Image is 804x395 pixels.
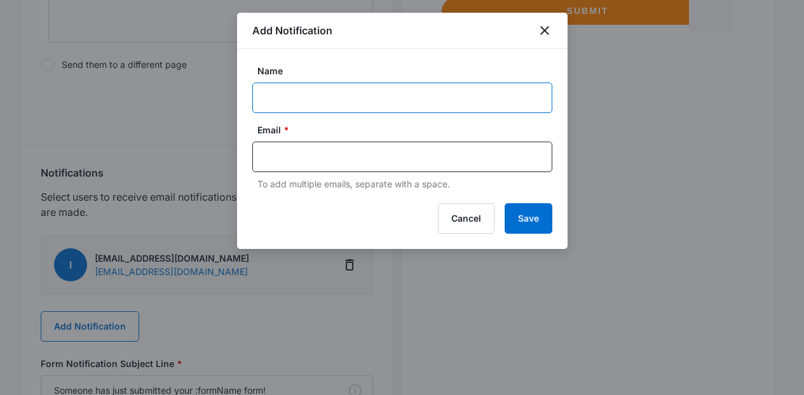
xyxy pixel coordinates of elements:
[247,297,410,335] iframe: reCAPTCHA
[252,23,332,38] h1: Add Notification
[438,203,494,234] button: Cancel
[125,309,167,319] span: Submit
[257,177,552,191] p: To add multiple emails, separate with a space.
[257,64,557,77] label: Name
[537,23,552,38] button: close
[505,203,552,234] button: Save
[257,123,557,137] label: Email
